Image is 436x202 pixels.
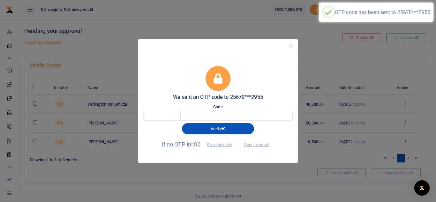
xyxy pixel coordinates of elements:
[182,123,254,134] button: Verify
[143,94,293,101] h5: We sent an OTP code to 25670***2955
[414,180,430,196] div: Open Intercom Messenger
[335,9,430,15] div: OTP code has been sent to 25670***2955
[286,41,295,51] button: Close
[191,141,200,148] span: !:00
[162,141,238,148] span: If no OTP in
[213,104,222,110] label: Code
